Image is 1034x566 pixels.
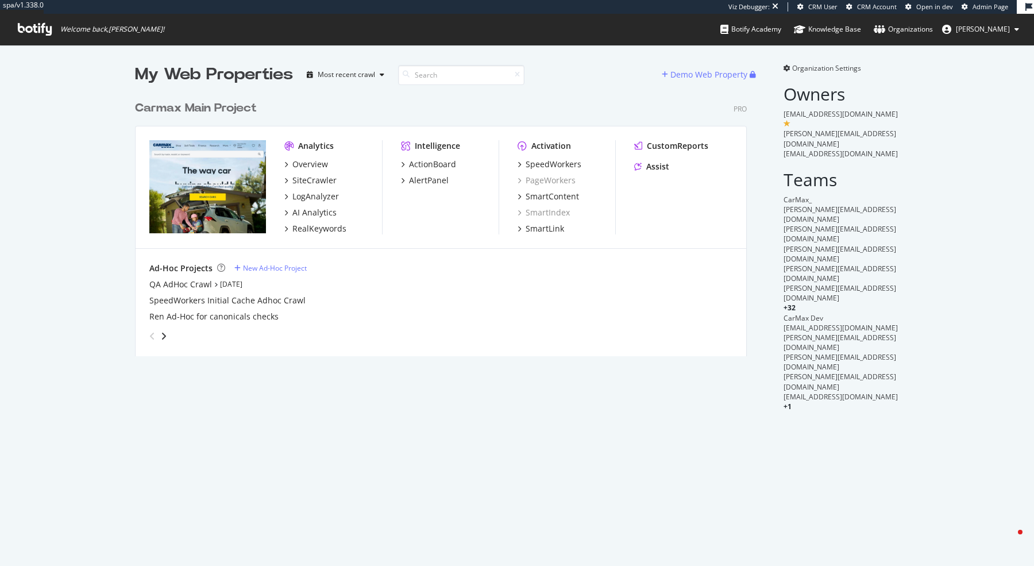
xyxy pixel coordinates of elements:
[526,191,579,202] div: SmartContent
[734,104,747,114] div: Pro
[720,14,781,45] a: Botify Academy
[784,129,896,148] span: [PERSON_NAME][EMAIL_ADDRESS][DOMAIN_NAME]
[149,295,306,306] a: SpeedWorkers Initial Cache Adhoc Crawl
[518,207,570,218] a: SmartIndex
[784,109,898,119] span: [EMAIL_ADDRESS][DOMAIN_NAME]
[284,191,339,202] a: LogAnalyzer
[234,263,307,273] a: New Ad-Hoc Project
[531,140,571,152] div: Activation
[794,14,861,45] a: Knowledge Base
[518,223,564,234] a: SmartLink
[518,175,576,186] a: PageWorkers
[662,66,750,84] button: Demo Web Property
[401,159,456,170] a: ActionBoard
[874,24,933,35] div: Organizations
[149,140,266,233] img: carmax.com
[784,372,896,391] span: [PERSON_NAME][EMAIL_ADDRESS][DOMAIN_NAME]
[415,140,460,152] div: Intelligence
[135,63,293,86] div: My Web Properties
[292,223,346,234] div: RealKeywords
[302,66,389,84] button: Most recent crawl
[145,327,160,345] div: angle-left
[720,24,781,35] div: Botify Academy
[784,170,899,189] h2: Teams
[784,264,896,283] span: [PERSON_NAME][EMAIL_ADDRESS][DOMAIN_NAME]
[284,207,337,218] a: AI Analytics
[846,2,897,11] a: CRM Account
[784,283,896,303] span: [PERSON_NAME][EMAIL_ADDRESS][DOMAIN_NAME]
[995,527,1023,555] iframe: Intercom live chat
[526,223,564,234] div: SmartLink
[149,311,279,322] a: Ren Ad-Hoc for canonicals checks
[401,175,449,186] a: AlertPanel
[409,159,456,170] div: ActionBoard
[792,63,861,73] span: Organization Settings
[797,2,838,11] a: CRM User
[784,149,898,159] span: [EMAIL_ADDRESS][DOMAIN_NAME]
[135,100,261,117] a: Carmax Main Project
[933,20,1028,38] button: [PERSON_NAME]
[292,159,328,170] div: Overview
[962,2,1008,11] a: Admin Page
[784,205,896,224] span: [PERSON_NAME][EMAIL_ADDRESS][DOMAIN_NAME]
[398,65,524,85] input: Search
[784,392,898,402] span: [EMAIL_ADDRESS][DOMAIN_NAME]
[647,140,708,152] div: CustomReports
[784,195,899,205] div: CarMax_
[874,14,933,45] a: Organizations
[149,279,212,290] a: QA AdHoc Crawl
[784,84,899,103] h2: Owners
[634,161,669,172] a: Assist
[857,2,897,11] span: CRM Account
[784,333,896,352] span: [PERSON_NAME][EMAIL_ADDRESS][DOMAIN_NAME]
[784,323,898,333] span: [EMAIL_ADDRESS][DOMAIN_NAME]
[518,191,579,202] a: SmartContent
[284,175,337,186] a: SiteCrawler
[784,224,896,244] span: [PERSON_NAME][EMAIL_ADDRESS][DOMAIN_NAME]
[135,86,756,356] div: grid
[973,2,1008,11] span: Admin Page
[784,352,896,372] span: [PERSON_NAME][EMAIL_ADDRESS][DOMAIN_NAME]
[284,159,328,170] a: Overview
[905,2,953,11] a: Open in dev
[518,159,581,170] a: SpeedWorkers
[662,70,750,79] a: Demo Web Property
[292,191,339,202] div: LogAnalyzer
[728,2,770,11] div: Viz Debugger:
[808,2,838,11] span: CRM User
[292,207,337,218] div: AI Analytics
[646,161,669,172] div: Assist
[298,140,334,152] div: Analytics
[60,25,164,34] span: Welcome back, [PERSON_NAME] !
[135,100,257,117] div: Carmax Main Project
[794,24,861,35] div: Knowledge Base
[284,223,346,234] a: RealKeywords
[784,303,796,313] span: + 32
[784,244,896,264] span: [PERSON_NAME][EMAIL_ADDRESS][DOMAIN_NAME]
[292,175,337,186] div: SiteCrawler
[956,24,1010,34] span: adrianna
[784,313,899,323] div: CarMax Dev
[149,263,213,274] div: Ad-Hoc Projects
[670,69,747,80] div: Demo Web Property
[220,279,242,289] a: [DATE]
[784,402,792,411] span: + 1
[318,71,375,78] div: Most recent crawl
[634,140,708,152] a: CustomReports
[243,263,307,273] div: New Ad-Hoc Project
[409,175,449,186] div: AlertPanel
[526,159,581,170] div: SpeedWorkers
[160,330,168,342] div: angle-right
[916,2,953,11] span: Open in dev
